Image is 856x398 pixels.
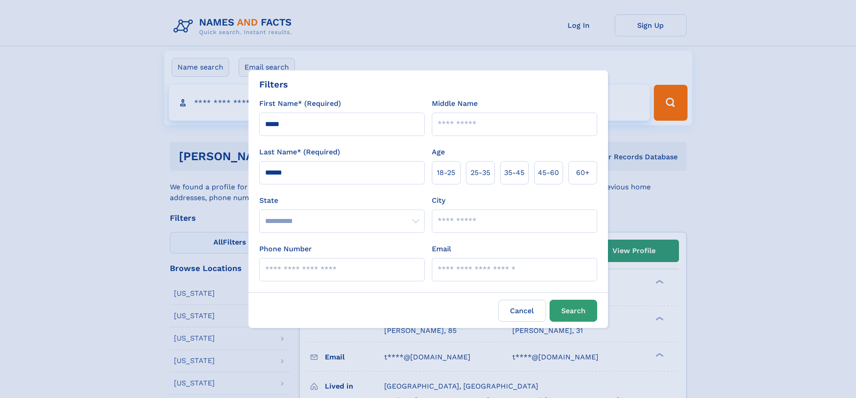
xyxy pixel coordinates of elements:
label: Cancel [498,300,546,322]
label: Middle Name [432,98,478,109]
label: First Name* (Required) [259,98,341,109]
span: 35‑45 [504,167,524,178]
label: Age [432,147,445,157]
label: Last Name* (Required) [259,147,340,157]
span: 60+ [576,167,590,178]
button: Search [550,300,597,322]
label: Phone Number [259,244,312,254]
span: 45‑60 [538,167,559,178]
span: 18‑25 [437,167,455,178]
div: Filters [259,78,288,91]
label: Email [432,244,451,254]
label: State [259,195,425,206]
span: 25‑35 [470,167,490,178]
label: City [432,195,445,206]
